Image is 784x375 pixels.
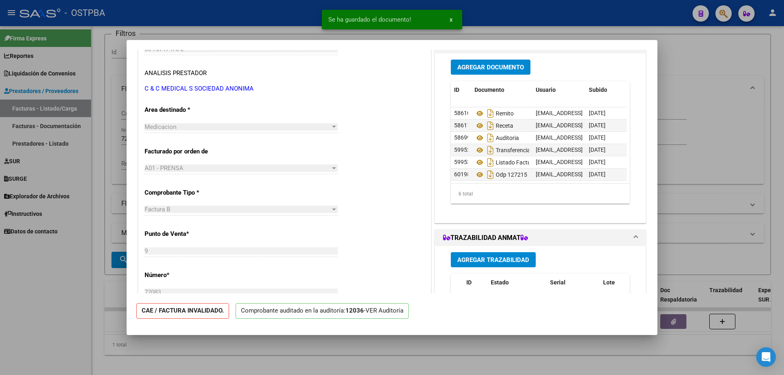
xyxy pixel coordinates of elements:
[145,105,229,115] p: Area destinado *
[328,16,411,24] span: Se ha guardado el documento!
[474,110,514,117] span: Remito
[589,87,607,93] span: Subido
[536,159,674,165] span: [EMAIL_ADDRESS][DOMAIN_NAME] - [PERSON_NAME]
[454,110,470,116] span: 58610
[454,146,470,153] span: 59952
[536,146,674,153] span: [EMAIL_ADDRESS][DOMAIN_NAME] - [PERSON_NAME]
[435,53,646,223] div: DOCUMENTACIÓN RESPALDATORIA
[145,147,229,156] p: Facturado por orden de
[532,81,586,99] datatable-header-cell: Usuario
[454,87,459,93] span: ID
[145,69,207,78] div: ANALISIS PRESTADOR
[485,119,496,132] i: Descargar documento
[451,60,530,75] button: Agregar Documento
[451,81,471,99] datatable-header-cell: ID
[136,303,229,319] strong: CAE / FACTURA INVALIDADO.
[600,274,635,301] datatable-header-cell: Lote
[145,164,183,172] span: A01 - PRENSA
[145,206,170,213] span: Factura B
[589,134,606,141] span: [DATE]
[485,144,496,157] i: Descargar documento
[603,279,615,286] span: Lote
[474,122,513,129] span: Receta
[463,274,488,301] datatable-header-cell: ID
[474,87,504,93] span: Documento
[145,123,176,131] span: Medicacion
[450,16,452,23] span: x
[454,122,470,129] span: 58611
[485,156,496,169] i: Descargar documento
[491,279,509,286] span: Estado
[145,188,229,197] p: Comprobante Tipo *
[589,110,606,116] span: [DATE]
[536,134,674,141] span: [EMAIL_ADDRESS][DOMAIN_NAME] - [PERSON_NAME]
[471,81,532,99] datatable-header-cell: Documento
[451,184,630,204] div: 6 total
[457,64,524,71] span: Agregar Documento
[466,279,472,286] span: ID
[451,252,536,267] button: Agregar Trazabilidad
[345,307,364,314] strong: 12036
[443,12,459,27] button: x
[536,110,674,116] span: [EMAIL_ADDRESS][DOMAIN_NAME] - [PERSON_NAME]
[536,122,674,129] span: [EMAIL_ADDRESS][DOMAIN_NAME] - [PERSON_NAME]
[589,171,606,178] span: [DATE]
[536,87,556,93] span: Usuario
[485,131,496,144] i: Descargar documento
[485,107,496,120] i: Descargar documento
[488,274,547,301] datatable-header-cell: Estado
[474,171,527,178] span: Odp 127215
[756,347,776,367] div: Open Intercom Messenger
[236,303,409,319] p: Comprobante auditado en la auditoría: -
[145,229,229,239] p: Punto de Venta
[457,256,529,264] span: Agregar Trazabilidad
[454,134,470,141] span: 58699
[589,146,606,153] span: [DATE]
[435,230,646,246] mat-expansion-panel-header: TRAZABILIDAD ANMAT
[145,84,425,93] p: C & C MEDICAL S SOCIEDAD ANONIMA
[365,306,403,315] div: VER Auditoría
[443,233,528,243] h1: TRAZABILIDAD ANMAT
[547,274,600,301] datatable-header-cell: Serial
[454,159,470,165] span: 59953
[626,81,667,99] datatable-header-cell: Acción
[536,171,674,178] span: [EMAIL_ADDRESS][DOMAIN_NAME] - [PERSON_NAME]
[474,159,536,166] span: Listado Factura
[474,147,530,153] span: Transferencia
[454,171,470,178] span: 60198
[589,159,606,165] span: [DATE]
[474,135,519,141] span: Auditoria
[145,271,229,280] p: Número
[589,122,606,129] span: [DATE]
[550,279,566,286] span: Serial
[586,81,626,99] datatable-header-cell: Subido
[485,168,496,181] i: Descargar documento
